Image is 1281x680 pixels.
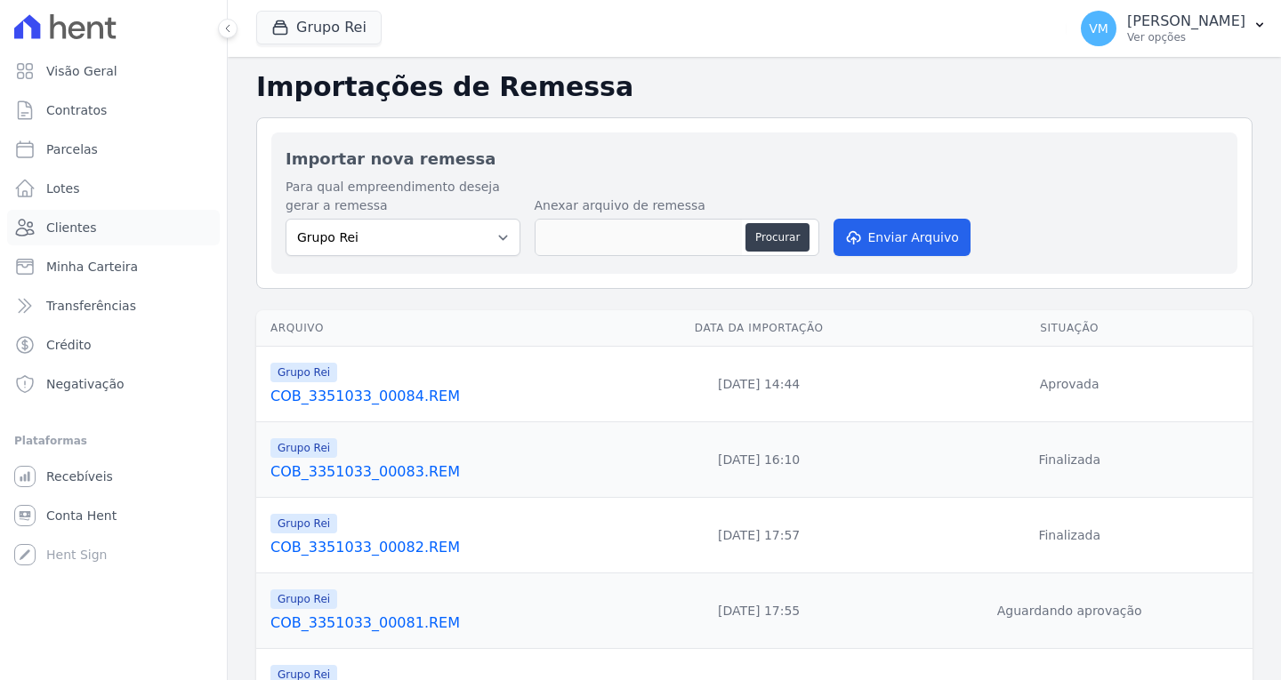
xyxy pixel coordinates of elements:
p: [PERSON_NAME] [1127,12,1245,30]
th: Data da Importação [632,310,886,347]
span: Transferências [46,297,136,315]
a: Lotes [7,171,220,206]
a: COB_3351033_00084.REM [270,386,624,407]
a: COB_3351033_00082.REM [270,537,624,558]
span: Minha Carteira [46,258,138,276]
a: Conta Hent [7,498,220,533]
span: Grupo Rei [270,514,337,533]
a: Parcelas [7,132,220,167]
span: Negativação [46,375,125,393]
label: Para qual empreendimento deseja gerar a remessa [286,178,520,215]
h2: Importações de Remessa [256,71,1253,103]
span: Grupo Rei [270,363,337,382]
th: Arquivo [256,310,632,347]
a: Negativação [7,366,220,402]
p: Ver opções [1127,30,1245,44]
span: Contratos [46,101,107,119]
a: Visão Geral [7,53,220,89]
span: Clientes [46,219,96,236]
td: Aprovada [886,347,1253,422]
button: Grupo Rei [256,11,382,44]
a: COB_3351033_00083.REM [270,461,624,483]
a: Contratos [7,92,220,128]
span: Parcelas [46,140,98,158]
a: Crédito [7,327,220,363]
span: Crédito [46,336,92,354]
button: Procurar [745,223,810,252]
a: Clientes [7,210,220,245]
th: Situação [886,310,1253,347]
span: Grupo Rei [270,589,337,609]
td: [DATE] 14:44 [632,347,886,422]
span: Lotes [46,180,80,197]
a: Recebíveis [7,459,220,494]
span: VM [1089,22,1108,35]
td: [DATE] 17:55 [632,573,886,649]
a: Transferências [7,288,220,324]
h2: Importar nova remessa [286,147,1223,171]
td: Finalizada [886,498,1253,573]
button: Enviar Arquivo [834,219,971,256]
td: Finalizada [886,422,1253,498]
span: Recebíveis [46,468,113,485]
a: COB_3351033_00081.REM [270,612,624,634]
span: Conta Hent [46,507,117,524]
td: Aguardando aprovação [886,573,1253,649]
span: Visão Geral [46,62,117,80]
td: [DATE] 16:10 [632,422,886,498]
label: Anexar arquivo de remessa [535,196,819,215]
a: Minha Carteira [7,249,220,284]
td: [DATE] 17:57 [632,498,886,573]
button: VM [PERSON_NAME] Ver opções [1067,4,1281,53]
div: Plataformas [14,430,213,452]
span: Grupo Rei [270,438,337,458]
